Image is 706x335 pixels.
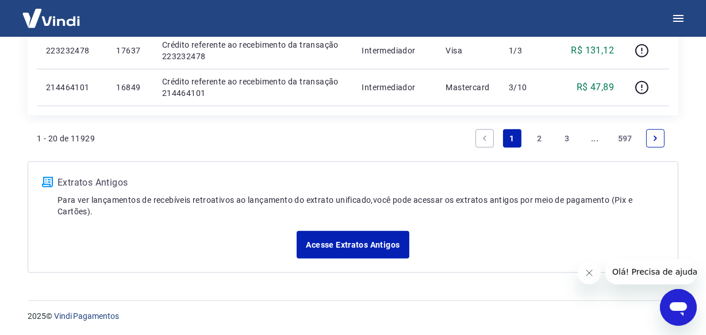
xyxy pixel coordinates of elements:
iframe: Mensagem da empresa [605,259,697,284]
p: Para ver lançamentos de recebíveis retroativos ao lançamento do extrato unificado, você pode aces... [57,194,664,217]
p: 214464101 [46,82,98,93]
p: 223232478 [46,45,98,56]
p: 3/10 [509,82,543,93]
a: Page 597 [613,129,637,148]
p: Intermediador [362,82,427,93]
a: Previous page [475,129,494,148]
ul: Pagination [471,125,669,152]
img: ícone [42,177,53,187]
a: Acesse Extratos Antigos [297,231,409,259]
a: Page 2 [531,129,549,148]
a: Jump forward [586,129,604,148]
p: 17637 [116,45,143,56]
p: 16849 [116,82,143,93]
a: Page 3 [558,129,577,148]
p: Visa [446,45,491,56]
p: Crédito referente ao recebimento da transação 223232478 [162,39,344,62]
p: Intermediador [362,45,427,56]
iframe: Fechar mensagem [578,261,601,284]
img: Vindi [14,1,89,36]
a: Page 1 is your current page [503,129,521,148]
p: Extratos Antigos [57,176,664,190]
a: Next page [646,129,665,148]
span: Olá! Precisa de ajuda? [7,8,97,17]
p: Crédito referente ao recebimento da transação 214464101 [162,76,344,99]
p: 1 - 20 de 11929 [37,133,95,144]
p: 1/3 [509,45,543,56]
a: Vindi Pagamentos [54,311,119,321]
p: 2025 © [28,310,678,322]
iframe: Botão para abrir a janela de mensagens [660,289,697,326]
p: Mastercard [446,82,491,93]
p: R$ 131,12 [571,44,615,57]
p: R$ 47,89 [577,80,614,94]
